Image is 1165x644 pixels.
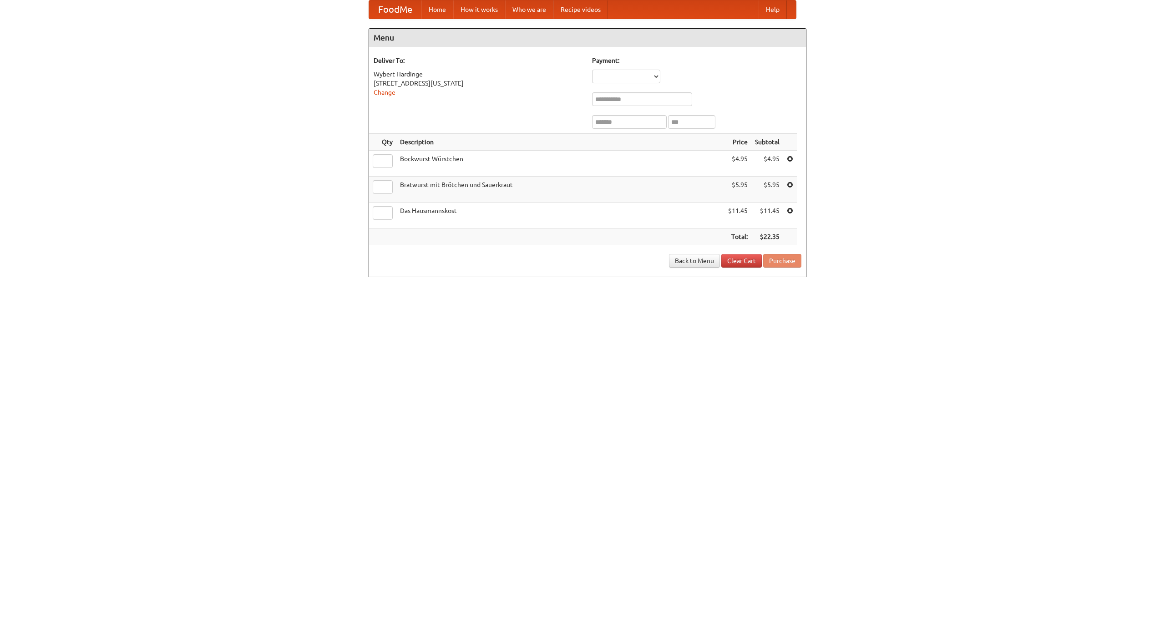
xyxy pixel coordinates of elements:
[751,203,783,228] td: $11.45
[724,203,751,228] td: $11.45
[421,0,453,19] a: Home
[374,70,583,79] div: Wybert Hardinge
[396,177,724,203] td: Bratwurst mit Brötchen und Sauerkraut
[759,0,787,19] a: Help
[369,134,396,151] th: Qty
[369,0,421,19] a: FoodMe
[369,29,806,47] h4: Menu
[396,134,724,151] th: Description
[724,151,751,177] td: $4.95
[724,228,751,245] th: Total:
[396,203,724,228] td: Das Hausmannskost
[751,177,783,203] td: $5.95
[453,0,505,19] a: How it works
[721,254,762,268] a: Clear Cart
[396,151,724,177] td: Bockwurst Würstchen
[669,254,720,268] a: Back to Menu
[374,89,395,96] a: Change
[751,228,783,245] th: $22.35
[763,254,801,268] button: Purchase
[751,151,783,177] td: $4.95
[374,56,583,65] h5: Deliver To:
[751,134,783,151] th: Subtotal
[592,56,801,65] h5: Payment:
[724,177,751,203] td: $5.95
[553,0,608,19] a: Recipe videos
[374,79,583,88] div: [STREET_ADDRESS][US_STATE]
[505,0,553,19] a: Who we are
[724,134,751,151] th: Price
